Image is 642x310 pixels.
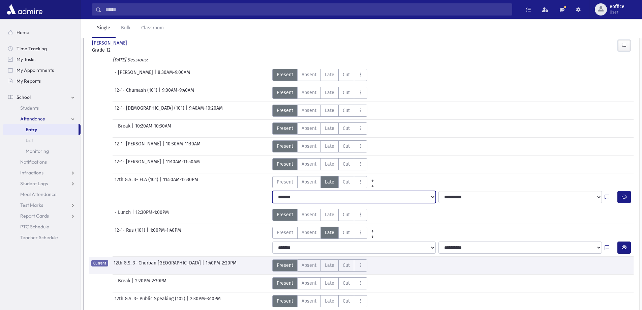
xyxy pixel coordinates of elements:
[26,148,49,154] span: Monitoring
[132,277,135,289] span: |
[277,161,293,168] span: Present
[272,69,367,81] div: AttTypes
[3,167,81,178] a: Infractions
[132,122,135,135] span: |
[343,161,350,168] span: Cut
[272,140,367,152] div: AttTypes
[206,259,237,272] span: 1:40PM-2:20PM
[135,122,171,135] span: 10:20AM-10:30AM
[277,211,293,218] span: Present
[3,210,81,221] a: Report Cards
[114,259,202,272] span: 12th G.S. 3- Churban [GEOGRAPHIC_DATA]
[115,105,186,117] span: 12-1- [DEMOGRAPHIC_DATA] (101)
[20,105,39,111] span: Students
[166,140,201,152] span: 10:30AM-11:10AM
[92,19,116,38] a: Single
[20,224,49,230] span: PTC Schedule
[343,125,350,132] span: Cut
[343,143,350,150] span: Cut
[132,209,135,221] span: |
[115,295,187,307] span: 12th G.S. 3- Public Speaking (102)
[302,280,316,287] span: Absent
[20,213,49,219] span: Report Cards
[3,221,81,232] a: PTC Schedule
[20,191,57,197] span: Meal Attendance
[115,158,162,170] span: 12-1- [PERSON_NAME]
[158,69,190,81] span: 8:30AM-9:00AM
[277,280,293,287] span: Present
[277,107,293,114] span: Present
[115,122,132,135] span: - Break
[202,259,206,272] span: |
[150,227,181,239] span: 1:00PM-1:40PM
[147,227,150,239] span: |
[189,105,223,117] span: 9:40AM-10:20AM
[162,140,166,152] span: |
[162,158,166,170] span: |
[325,107,334,114] span: Late
[272,295,367,307] div: AttTypes
[17,29,29,35] span: Home
[343,229,350,236] span: Cut
[277,125,293,132] span: Present
[166,158,200,170] span: 11:10AM-11:50AM
[277,178,293,186] span: Present
[3,65,81,76] a: My Appointments
[272,158,367,170] div: AttTypes
[3,157,81,167] a: Notifications
[162,87,194,99] span: 9:00AM-9:40AM
[302,89,316,96] span: Absent
[610,4,624,9] span: eoffice
[17,56,35,62] span: My Tasks
[325,262,334,269] span: Late
[343,107,350,114] span: Cut
[325,71,334,78] span: Late
[115,87,159,99] span: 12-1- Chumash (101)
[277,71,293,78] span: Present
[343,178,350,186] span: Cut
[92,39,128,47] span: [PERSON_NAME]
[91,260,108,266] span: Current
[277,89,293,96] span: Present
[26,137,33,143] span: List
[135,209,169,221] span: 12:30PM-1:00PM
[101,3,512,16] input: Search
[3,27,81,38] a: Home
[92,47,176,54] span: Grade 12
[20,234,58,241] span: Teacher Schedule
[3,54,81,65] a: My Tasks
[272,176,378,188] div: AttTypes
[3,103,81,113] a: Students
[3,178,81,189] a: Student Logs
[154,69,158,81] span: |
[5,3,44,16] img: AdmirePro
[20,180,48,187] span: Student Logs
[325,280,334,287] span: Late
[272,122,367,135] div: AttTypes
[17,46,47,52] span: Time Tracking
[302,229,316,236] span: Absent
[3,232,81,243] a: Teacher Schedule
[26,126,37,133] span: Entry
[3,92,81,103] a: School
[272,87,367,99] div: AttTypes
[17,67,54,73] span: My Appointments
[325,125,334,132] span: Late
[3,189,81,200] a: Meal Attendance
[343,211,350,218] span: Cut
[302,262,316,269] span: Absent
[115,227,147,239] span: 12-1- Rus (101)
[277,298,293,305] span: Present
[20,116,45,122] span: Attendance
[20,202,43,208] span: Test Marks
[187,295,190,307] span: |
[343,71,350,78] span: Cut
[186,105,189,117] span: |
[190,295,221,307] span: 2:30PM-3:10PM
[302,125,316,132] span: Absent
[115,176,160,188] span: 12th G.S. 3- ELA (101)
[116,19,136,38] a: Bulk
[325,89,334,96] span: Late
[159,87,162,99] span: |
[325,143,334,150] span: Late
